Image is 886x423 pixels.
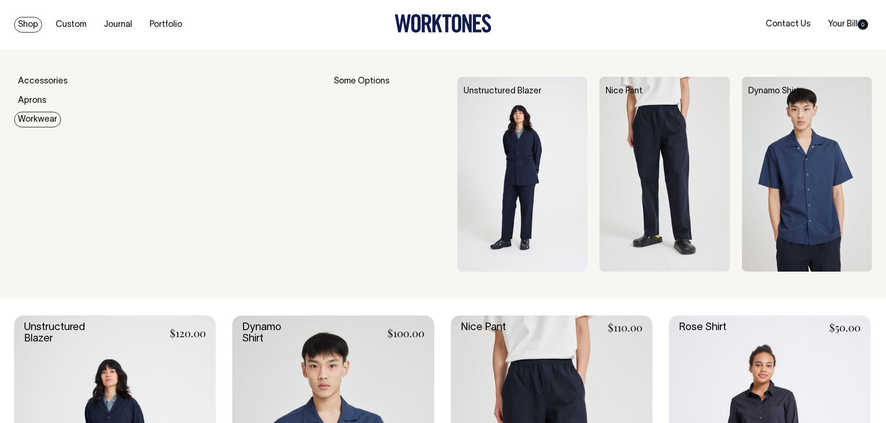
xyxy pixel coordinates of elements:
[52,17,90,33] a: Custom
[464,87,541,95] a: Unstructured Blazer
[858,19,868,30] span: 0
[824,17,872,32] a: Your Bill0
[599,77,729,272] img: Nice Pant
[14,74,71,89] a: Accessories
[742,77,872,272] img: Dynamo Shirt
[100,17,136,33] a: Journal
[457,77,587,272] img: Unstructured Blazer
[14,93,50,108] a: Aprons
[146,17,186,33] a: Portfolio
[748,87,800,95] a: Dynamo Shirt
[762,17,814,32] a: Contact Us
[14,17,42,33] a: Shop
[14,112,61,127] a: Workwear
[606,87,642,95] a: Nice Pant
[334,77,445,272] div: Some Options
